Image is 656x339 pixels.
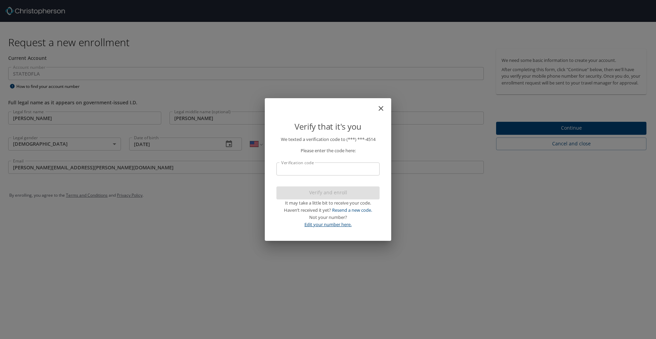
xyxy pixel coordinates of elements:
a: Resend a new code. [332,207,372,213]
p: Verify that it's you [276,120,380,133]
button: close [380,101,388,109]
div: Haven’t received it yet? [276,207,380,214]
a: Edit your number here. [304,221,352,227]
p: Please enter the code here: [276,147,380,154]
p: We texted a verification code to (***) ***- 4514 [276,136,380,143]
div: Not your number? [276,214,380,221]
div: It may take a little bit to receive your code. [276,199,380,207]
